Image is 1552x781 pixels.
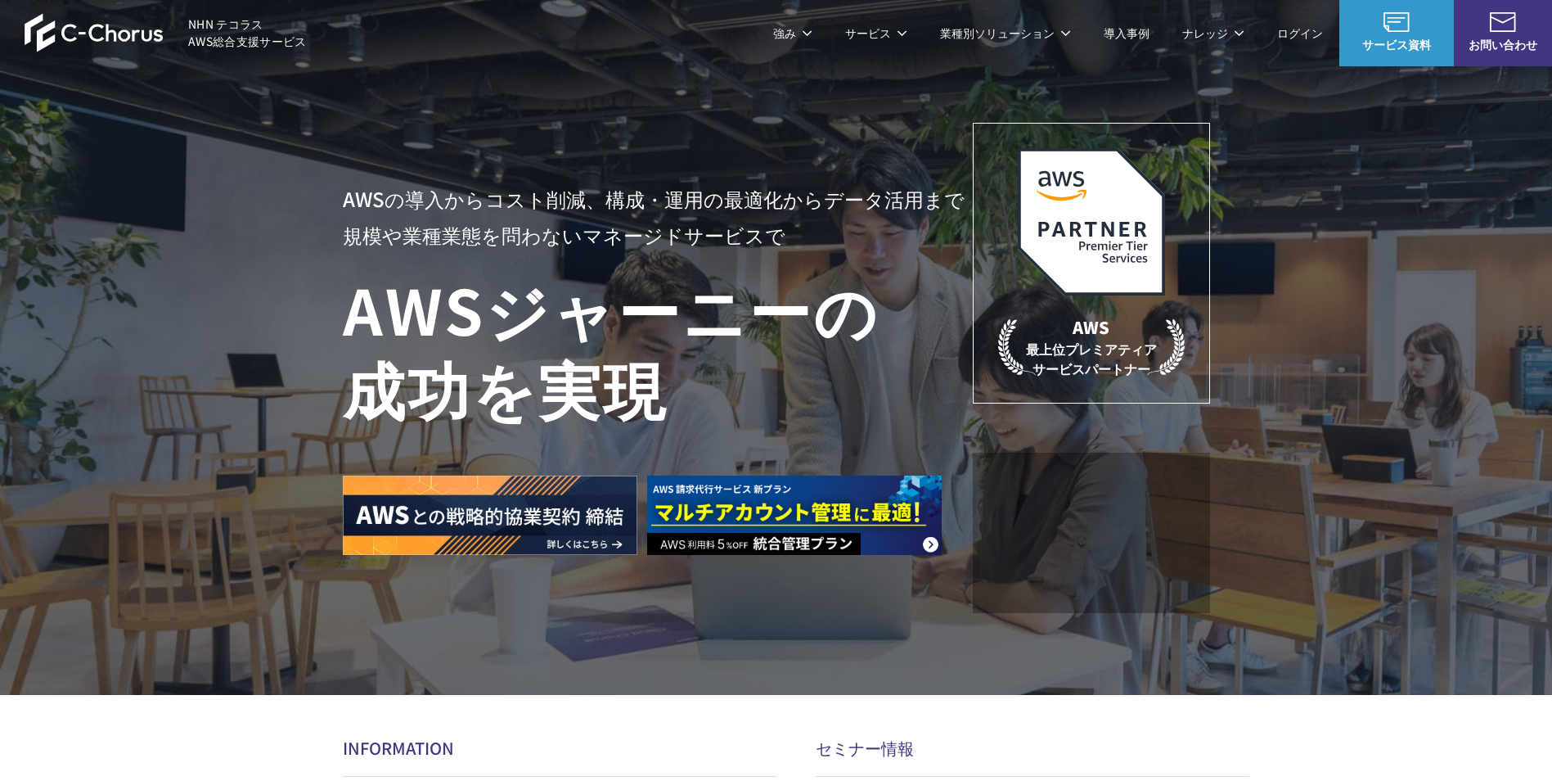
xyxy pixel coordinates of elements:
[1339,36,1454,53] span: サービス資料
[940,25,1071,42] p: 業種別ソリューション
[1490,12,1516,32] img: お問い合わせ
[773,25,812,42] p: 強み
[1182,25,1244,42] p: ナレッジ
[816,736,1249,760] h2: セミナー情報
[343,181,973,253] p: AWSの導入からコスト削減、 構成・運用の最適化からデータ活用まで 規模や業種業態を問わない マネージドサービスで
[845,25,907,42] p: サービス
[998,315,1185,378] p: 最上位プレミアティア サービスパートナー
[188,16,307,50] span: NHN テコラス AWS総合支援サービス
[343,269,973,427] h1: AWS ジャーニーの 成功を実現
[1005,477,1177,597] img: 契約件数
[1277,25,1323,42] a: ログイン
[1104,25,1149,42] a: 導入事例
[1383,12,1410,32] img: AWS総合支援サービス C-Chorus サービス資料
[1073,315,1109,339] em: AWS
[25,13,307,52] a: AWS総合支援サービス C-Chorus NHN テコラスAWS総合支援サービス
[1018,148,1165,296] img: AWSプレミアティアサービスパートナー
[647,476,942,555] img: AWS請求代行サービス 統合管理プラン
[1454,36,1552,53] span: お問い合わせ
[343,476,637,555] img: AWSとの戦略的協業契約 締結
[343,736,776,760] h2: INFORMATION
